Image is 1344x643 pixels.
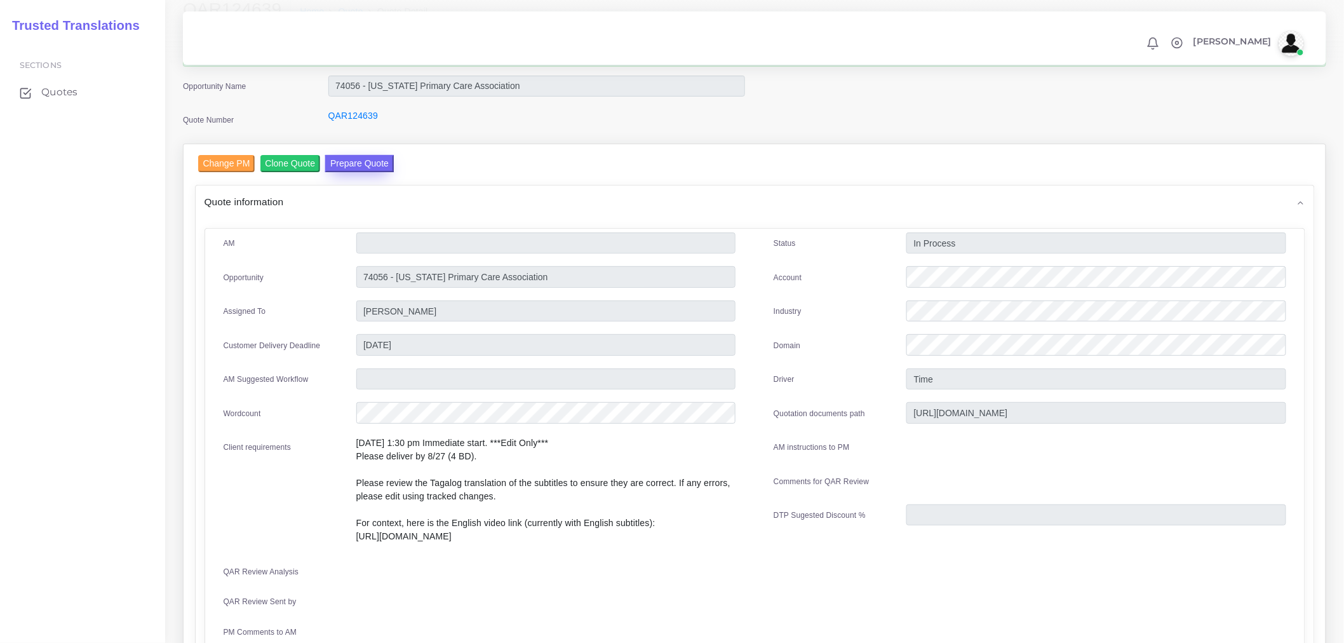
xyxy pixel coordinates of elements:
[328,111,378,121] a: QAR124639
[325,155,394,172] button: Prepare Quote
[3,18,140,33] h2: Trusted Translations
[774,238,796,249] label: Status
[10,79,156,105] a: Quotes
[325,155,394,175] a: Prepare Quote
[198,155,255,172] input: Change PM
[224,306,266,317] label: Assigned To
[1187,30,1308,56] a: [PERSON_NAME]avatar
[205,194,284,209] span: Quote information
[224,340,321,351] label: Customer Delivery Deadline
[41,85,77,99] span: Quotes
[774,408,865,419] label: Quotation documents path
[20,60,62,70] span: Sections
[356,437,736,543] p: [DATE] 1:30 pm Immediate start. ***Edit Only*** Please deliver by 8/27 (4 BD). Please review the ...
[774,272,802,283] label: Account
[183,114,234,126] label: Quote Number
[356,301,736,322] input: pm
[774,442,850,453] label: AM instructions to PM
[3,15,140,36] a: Trusted Translations
[183,81,246,92] label: Opportunity Name
[774,340,800,351] label: Domain
[774,306,802,317] label: Industry
[224,626,297,638] label: PM Comments to AM
[224,272,264,283] label: Opportunity
[224,374,309,385] label: AM Suggested Workflow
[774,374,795,385] label: Driver
[224,408,261,419] label: Wordcount
[774,476,869,487] label: Comments for QAR Review
[224,442,292,453] label: Client requirements
[224,596,297,607] label: QAR Review Sent by
[1193,37,1272,46] span: [PERSON_NAME]
[196,186,1314,218] div: Quote information
[1279,30,1304,56] img: avatar
[774,510,866,521] label: DTP Sugested Discount %
[260,155,321,172] input: Clone Quote
[224,238,235,249] label: AM
[224,566,299,578] label: QAR Review Analysis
